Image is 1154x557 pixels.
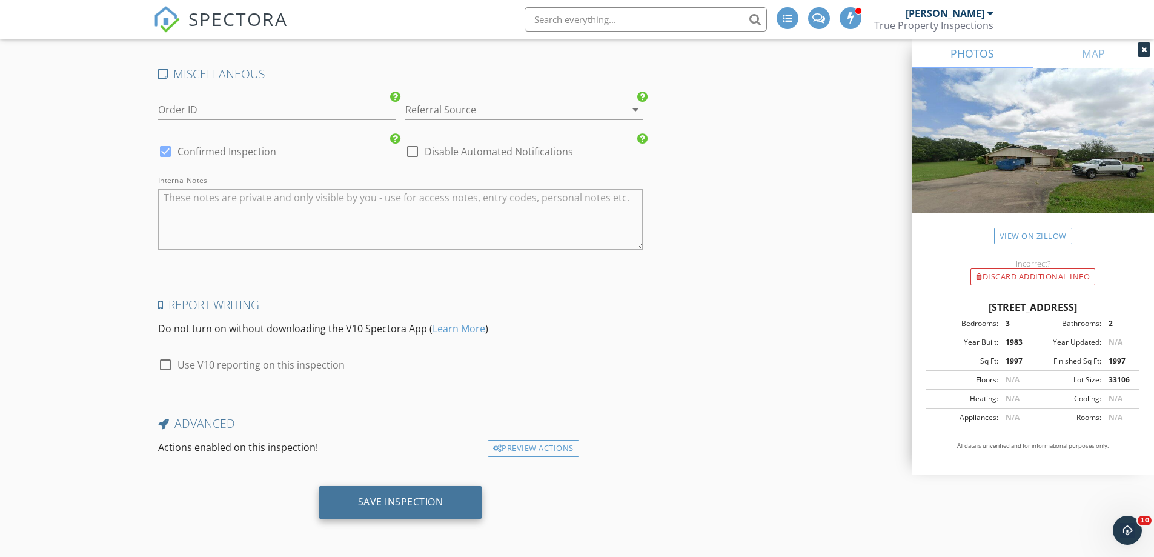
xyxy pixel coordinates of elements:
div: Bathrooms: [1033,318,1101,329]
span: N/A [1109,337,1122,347]
div: Actions enabled on this inspection! [153,440,483,457]
div: 2 [1101,318,1136,329]
div: 1997 [998,356,1033,367]
span: N/A [1109,393,1122,404]
div: [PERSON_NAME] [906,7,984,19]
a: MAP [1033,39,1154,68]
div: Year Updated: [1033,337,1101,348]
label: Use V10 reporting on this inspection [177,359,345,371]
h4: Advanced [158,416,643,432]
div: Year Built: [930,337,998,348]
div: Lot Size: [1033,375,1101,385]
iframe: Intercom live chat [1113,516,1142,545]
span: 10 [1138,516,1152,525]
div: Heating: [930,393,998,404]
a: PHOTOS [912,39,1033,68]
label: Confirmed Inspection [177,145,276,158]
textarea: Internal Notes [158,189,643,250]
div: Bedrooms: [930,318,998,329]
h4: Report Writing [158,297,643,313]
span: N/A [1006,412,1020,422]
div: Rooms: [1033,412,1101,423]
i: arrow_drop_down [628,102,643,117]
div: Appliances: [930,412,998,423]
a: SPECTORA [153,16,288,42]
input: Search everything... [525,7,767,32]
div: Cooling: [1033,393,1101,404]
div: True Property Inspections [874,19,993,32]
a: Learn More [433,322,485,335]
div: [STREET_ADDRESS] [926,300,1139,315]
div: 33106 [1101,375,1136,385]
div: Incorrect? [912,259,1154,268]
p: All data is unverified and for informational purposes only. [926,442,1139,450]
label: Disable Automated Notifications [425,145,573,158]
div: 3 [998,318,1033,329]
div: Save Inspection [358,496,443,508]
img: streetview [912,68,1154,242]
div: Preview Actions [488,440,579,457]
span: N/A [1006,393,1020,404]
div: Sq Ft: [930,356,998,367]
img: The Best Home Inspection Software - Spectora [153,6,180,33]
div: 1997 [1101,356,1136,367]
p: Do not turn on without downloading the V10 Spectora App ( ) [158,321,643,336]
span: N/A [1006,375,1020,385]
div: Floors: [930,375,998,385]
span: SPECTORA [188,6,288,32]
h4: MISCELLANEOUS [158,66,643,82]
div: Discard Additional info [970,268,1095,285]
div: Finished Sq Ft: [1033,356,1101,367]
span: N/A [1109,412,1122,422]
div: 1983 [998,337,1033,348]
a: View on Zillow [994,228,1072,244]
